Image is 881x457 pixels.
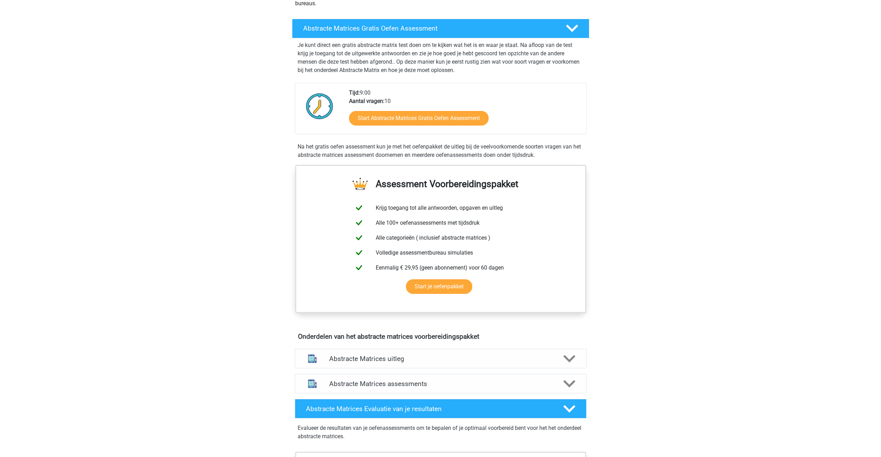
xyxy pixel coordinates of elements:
div: 9:00 10 [344,89,586,134]
a: uitleg Abstracte Matrices uitleg [292,349,589,368]
img: Klok [302,89,337,123]
div: Na het gratis oefen assessment kun je met het oefenpakket de uitleg bij de veelvoorkomende soorte... [295,143,587,159]
a: Start je oefenpakket [406,279,472,294]
img: abstracte matrices uitleg [304,350,321,368]
b: Aantal vragen: [349,98,384,104]
img: abstracte matrices assessments [304,375,321,393]
p: Evalueer de resultaten van je oefenassessments om te bepalen of je optimaal voorbereid bent voor ... [298,424,584,441]
a: Abstracte Matrices Evaluatie van je resultaten [292,399,589,418]
h4: Abstracte Matrices uitleg [329,355,552,363]
a: assessments Abstracte Matrices assessments [292,374,589,393]
a: Start Abstracte Matrices Gratis Oefen Assessment [349,111,489,126]
h4: Abstracte Matrices Evaluatie van je resultaten [306,405,552,413]
p: Je kunt direct een gratis abstracte matrix test doen om te kijken wat het is en waar je staat. Na... [298,41,584,74]
h4: Abstracte Matrices assessments [329,380,552,388]
h4: Abstracte Matrices Gratis Oefen Assessment [303,24,555,32]
a: Abstracte Matrices Gratis Oefen Assessment [289,19,592,38]
b: Tijd: [349,89,360,96]
h4: Onderdelen van het abstracte matrices voorbereidingspakket [298,332,583,340]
